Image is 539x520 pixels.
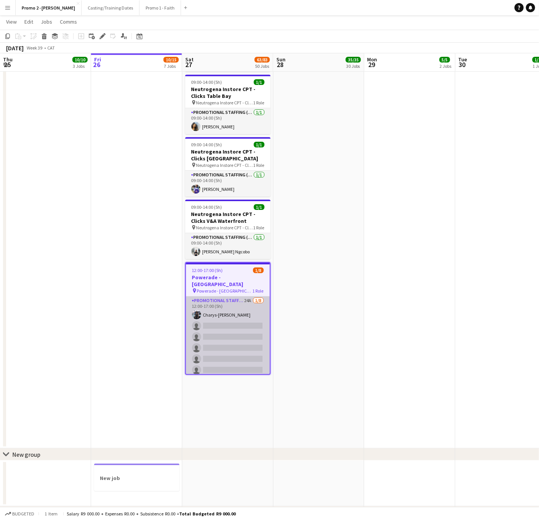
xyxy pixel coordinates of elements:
[93,60,101,69] span: 26
[6,18,17,25] span: View
[255,57,270,62] span: 63/83
[24,18,33,25] span: Edit
[459,56,467,63] span: Tue
[12,511,34,517] span: Budgeted
[185,86,271,99] h3: Neutrogena Instore CPT - Clicks Table Bay
[47,45,55,51] div: CAT
[179,511,236,517] span: Total Budgeted R9 000.00
[94,475,180,482] h3: New job
[186,296,270,400] app-card-role: Promotional Staffing (Brand Ambassadors)24A1/812:00-17:00 (5h)Charys-[PERSON_NAME]
[191,142,222,147] span: 09:00-14:00 (5h)
[185,171,271,197] app-card-role: Promotional Staffing (Brand Ambassadors)1/109:00-14:00 (5h)[PERSON_NAME]
[185,75,271,134] app-job-card: 09:00-14:00 (5h)1/1Neutrogena Instore CPT - Clicks Table Bay Neutrogena Instore CPT - Clicks Tabl...
[346,63,361,69] div: 30 Jobs
[254,79,265,85] span: 1/1
[72,57,88,62] span: 10/10
[16,0,82,15] button: Promo 2 - [PERSON_NAME]
[185,137,271,197] app-job-card: 09:00-14:00 (5h)1/1Neutrogena Instore CPT - Clicks [GEOGRAPHIC_DATA] Neutrogena Instore CPT - Cli...
[192,267,223,273] span: 12:00-17:00 (5h)
[164,63,178,69] div: 7 Jobs
[185,56,194,63] span: Sat
[253,100,265,106] span: 1 Role
[4,510,35,518] button: Budgeted
[82,0,140,15] button: Casting/Training Dates
[197,288,253,294] span: Powerade - [GEOGRAPHIC_DATA]
[12,451,40,458] div: New group
[185,233,271,259] app-card-role: Promotional Staffing (Brand Ambassadors)1/109:00-14:00 (5h)[PERSON_NAME] Ngcobo
[42,511,60,517] span: 1 item
[6,44,24,52] div: [DATE]
[94,464,180,491] app-job-card: New job
[254,204,265,210] span: 1/1
[253,288,264,294] span: 1 Role
[185,108,271,134] app-card-role: Promotional Staffing (Brand Ambassadors)1/109:00-14:00 (5h)[PERSON_NAME]
[440,57,450,62] span: 5/5
[186,274,270,288] h3: Powerade - [GEOGRAPHIC_DATA]
[25,45,44,51] span: Week 39
[196,162,253,168] span: Neutrogena Instore CPT - Clicks [GEOGRAPHIC_DATA]
[185,200,271,259] app-job-card: 09:00-14:00 (5h)1/1Neutrogena Instore CPT - Clicks V&A Waterfront Neutrogena Instore CPT - Clicks...
[196,100,253,106] span: Neutrogena Instore CPT - Clicks Table Bay
[164,57,179,62] span: 10/15
[185,211,271,224] h3: Neutrogena Instore CPT - Clicks V&A Waterfront
[73,63,87,69] div: 3 Jobs
[60,18,77,25] span: Comms
[140,0,181,15] button: Promo 1 - Faith
[38,17,55,27] a: Jobs
[253,225,265,230] span: 1 Role
[57,17,80,27] a: Comms
[184,60,194,69] span: 27
[255,63,269,69] div: 50 Jobs
[254,142,265,147] span: 1/1
[346,57,361,62] span: 35/35
[253,267,264,273] span: 1/8
[275,60,286,69] span: 28
[191,79,222,85] span: 09:00-14:00 (5h)
[2,60,13,69] span: 25
[191,204,222,210] span: 09:00-14:00 (5h)
[366,60,377,69] span: 29
[41,18,52,25] span: Jobs
[367,56,377,63] span: Mon
[185,148,271,162] h3: Neutrogena Instore CPT - Clicks [GEOGRAPHIC_DATA]
[3,17,20,27] a: View
[196,225,253,230] span: Neutrogena Instore CPT - Clicks V&A Waterfront
[3,56,13,63] span: Thu
[67,511,236,517] div: Salary R9 000.00 + Expenses R0.00 + Subsistence R0.00 =
[253,162,265,168] span: 1 Role
[276,56,286,63] span: Sun
[185,262,271,375] app-job-card: 12:00-17:00 (5h)1/8Powerade - [GEOGRAPHIC_DATA] Powerade - [GEOGRAPHIC_DATA]1 RolePromotional Sta...
[94,56,101,63] span: Fri
[440,63,452,69] div: 2 Jobs
[457,60,467,69] span: 30
[21,17,36,27] a: Edit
